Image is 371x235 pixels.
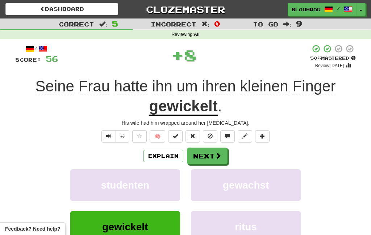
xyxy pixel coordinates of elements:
span: 9 [296,19,302,28]
span: To go [253,20,278,28]
span: + [171,44,184,66]
span: studenten [101,180,149,191]
button: Favorite sentence (alt+f) [132,130,147,143]
div: / [15,44,58,53]
div: Text-to-speech controls [100,130,129,143]
button: Edit sentence (alt+d) [238,130,252,143]
button: Explain [143,150,183,162]
span: kleinen [240,78,288,95]
span: 8 [184,46,197,64]
span: Finger [292,78,335,95]
span: : [201,21,209,27]
span: Frau [79,78,110,95]
button: ½ [116,130,129,143]
span: hatte [114,78,148,95]
span: Open feedback widget [5,225,60,232]
span: 50 % [310,55,321,61]
div: His wife had him wrapped around her [MEDICAL_DATA]. [15,119,356,127]
span: gewickelt [102,221,148,232]
button: Ignore sentence (alt+i) [203,130,217,143]
span: Score: [15,57,41,63]
button: studenten [70,169,180,201]
u: gewickelt [149,98,218,116]
a: Clozemaster [129,3,242,16]
span: 0 [214,19,220,28]
button: Discuss sentence (alt+u) [220,130,235,143]
span: Seine [36,78,74,95]
button: Next [187,148,228,164]
span: / [337,6,340,11]
button: Add to collection (alt+a) [255,130,270,143]
span: . [218,98,222,115]
button: Reset to 0% Mastered (alt+r) [185,130,200,143]
span: ihn [152,78,172,95]
span: 56 [46,54,58,63]
span: Correct [59,20,94,28]
a: blauhrad / [288,3,357,16]
span: ihren [202,78,236,95]
small: Review: [DATE] [315,63,344,68]
span: ritus [235,221,257,232]
button: 🧠 [150,130,165,143]
button: Set this sentence to 100% Mastered (alt+m) [168,130,183,143]
span: um [177,78,198,95]
button: Play sentence audio (ctl+space) [101,130,116,143]
span: Incorrect [151,20,196,28]
span: 5 [112,19,118,28]
span: blauhrad [292,6,321,13]
button: gewachst [191,169,301,201]
span: : [99,21,107,27]
strong: All [194,32,200,37]
div: Mastered [310,55,356,62]
span: : [283,21,291,27]
span: gewachst [223,180,269,191]
a: Dashboard [5,3,118,15]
